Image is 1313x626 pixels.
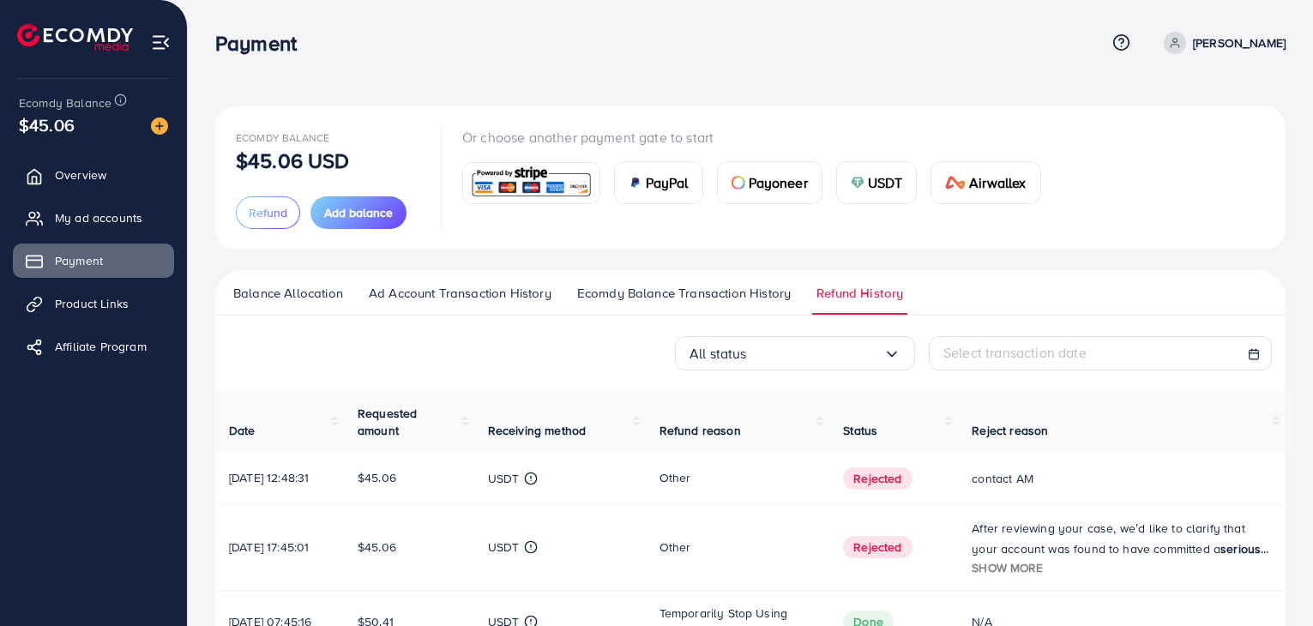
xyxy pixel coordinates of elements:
[488,422,587,439] span: Receiving method
[358,539,396,556] span: $45.06
[629,176,642,190] img: card
[972,468,1272,489] p: contact AM
[843,536,912,558] span: Rejected
[816,284,903,303] span: Refund History
[55,166,106,184] span: Overview
[215,31,310,56] h3: Payment
[229,422,256,439] span: Date
[851,176,864,190] img: card
[229,539,309,556] span: [DATE] 17:45:01
[972,518,1272,559] p: After reviewing your case, we’d like to clarify that your account was found to have committed a o...
[462,127,1055,147] p: Or choose another payment gate to start
[868,172,903,193] span: USDT
[151,117,168,135] img: image
[13,158,174,192] a: Overview
[747,340,883,367] input: Search for option
[488,537,520,557] p: USDT
[836,161,918,204] a: cardUSDT
[675,336,915,370] div: Search for option
[660,422,741,439] span: Refund reason
[488,468,520,489] p: USDT
[310,196,407,229] button: Add balance
[972,559,1042,575] span: Show more
[577,284,791,303] span: Ecomdy Balance Transaction History
[717,161,822,204] a: cardPayoneer
[462,162,600,204] a: card
[749,172,808,193] span: Payoneer
[843,467,912,490] span: Rejected
[236,150,350,171] p: $45.06 USD
[233,284,343,303] span: Balance Allocation
[236,196,300,229] button: Refund
[249,204,287,221] span: Refund
[55,295,129,312] span: Product Links
[614,161,703,204] a: cardPayPal
[646,172,689,193] span: PayPal
[55,209,142,226] span: My ad accounts
[55,252,103,269] span: Payment
[931,161,1040,204] a: cardAirwallex
[13,329,174,364] a: Affiliate Program
[19,94,111,111] span: Ecomdy Balance
[660,539,691,556] span: Other
[229,469,309,486] span: [DATE] 12:48:31
[13,201,174,235] a: My ad accounts
[13,244,174,278] a: Payment
[690,340,747,367] span: All status
[945,176,966,190] img: card
[943,343,1087,362] span: Select transaction date
[468,165,594,202] img: card
[324,204,393,221] span: Add balance
[732,176,745,190] img: card
[17,24,133,51] img: logo
[358,405,417,439] span: Requested amount
[236,130,329,145] span: Ecomdy Balance
[55,338,147,355] span: Affiliate Program
[369,284,551,303] span: Ad Account Transaction History
[1193,33,1286,53] p: [PERSON_NAME]
[969,172,1026,193] span: Airwallex
[660,469,691,486] span: Other
[972,422,1048,439] span: Reject reason
[19,112,75,137] span: $45.06
[1157,32,1286,54] a: [PERSON_NAME]
[151,33,171,52] img: menu
[843,422,877,439] span: Status
[358,469,396,486] span: $45.06
[13,286,174,321] a: Product Links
